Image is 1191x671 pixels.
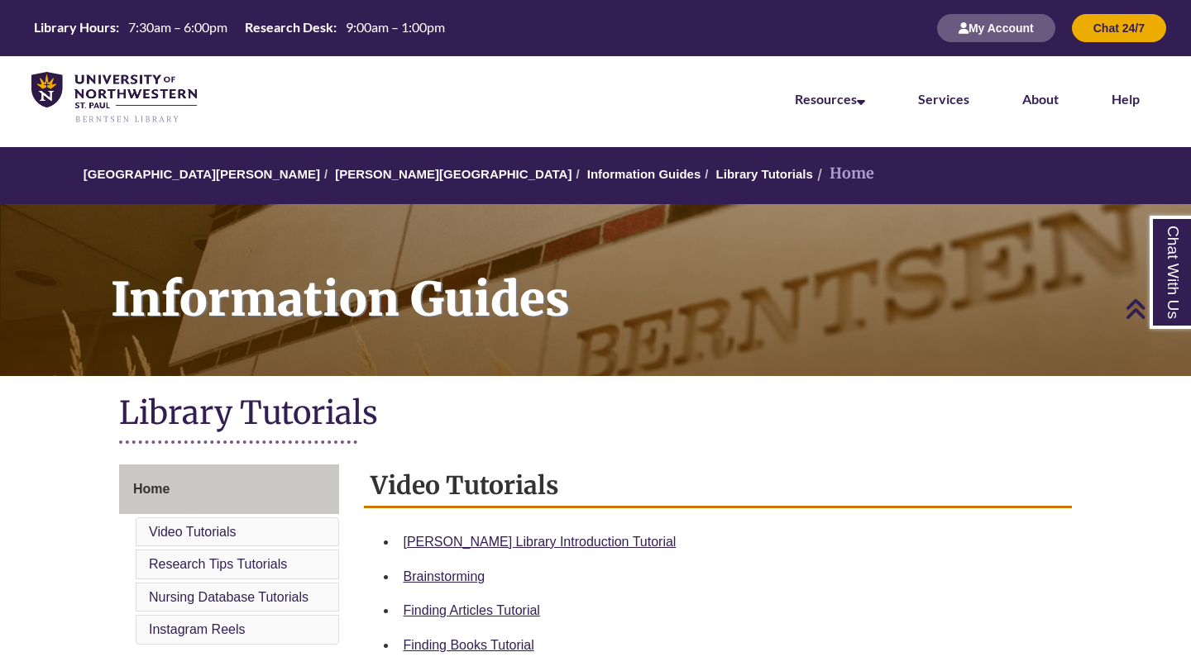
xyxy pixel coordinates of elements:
[918,91,969,107] a: Services
[149,622,246,636] a: Instagram Reels
[27,18,122,36] th: Library Hours:
[937,21,1055,35] a: My Account
[238,18,339,36] th: Research Desk:
[31,72,197,124] img: UNWSP Library Logo
[335,167,572,181] a: [PERSON_NAME][GEOGRAPHIC_DATA]
[1072,14,1166,42] button: Chat 24/7
[795,91,865,107] a: Resources
[813,162,874,186] li: Home
[119,464,339,514] a: Home
[27,18,452,36] table: Hours Today
[364,464,1073,508] h2: Video Tutorials
[1072,21,1166,35] a: Chat 24/7
[404,535,677,549] a: [PERSON_NAME] Library Introduction Tutorial
[149,590,309,604] a: Nursing Database Tutorials
[149,525,237,539] a: Video Tutorials
[119,393,1072,436] h1: Library Tutorials
[133,482,170,496] span: Home
[404,603,540,617] a: Finding Articles Tutorial
[404,569,485,583] a: Brainstorming
[27,18,452,38] a: Hours Today
[346,19,445,35] span: 9:00am – 1:00pm
[937,14,1055,42] button: My Account
[93,204,1191,355] h1: Information Guides
[84,167,320,181] a: [GEOGRAPHIC_DATA][PERSON_NAME]
[1125,297,1187,320] a: Back to Top
[587,167,701,181] a: Information Guides
[1112,91,1140,107] a: Help
[149,557,287,571] a: Research Tips Tutorials
[404,638,534,652] a: Finding Books Tutorial
[1022,91,1059,107] a: About
[128,19,227,35] span: 7:30am – 6:00pm
[119,464,339,648] div: Guide Page Menu
[716,167,813,181] a: Library Tutorials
